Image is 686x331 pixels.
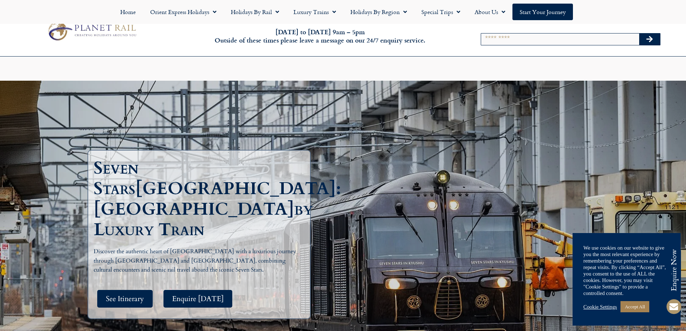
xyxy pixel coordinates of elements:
nav: Menu [4,4,682,20]
a: Cookie Settings [583,304,617,310]
a: Enquire [DATE] [163,290,232,308]
span: by Luxury Train [94,197,313,241]
a: Start your Journey [512,4,573,20]
a: Luxury Trains [286,4,343,20]
a: Home [113,4,143,20]
span: [GEOGRAPHIC_DATA]: [135,177,341,200]
a: Accept All [620,301,649,312]
span: [GEOGRAPHIC_DATA] [94,197,294,221]
div: We use cookies on our website to give you the most relevant experience by remembering your prefer... [583,245,670,296]
img: Planet Rail Train Holidays Logo [44,19,139,43]
button: Search [639,33,660,45]
span: Enquire [DATE] [172,294,224,303]
a: Orient Express Holidays [143,4,224,20]
p: Discover the authentic heart of [GEOGRAPHIC_DATA] with a luxurious journey through [GEOGRAPHIC_DA... [94,247,299,275]
a: Special Trips [414,4,467,20]
a: See Itinerary [97,290,153,308]
h6: [DATE] to [DATE] 9am – 5pm Outside of these times please leave a message on our 24/7 enquiry serv... [185,28,456,45]
a: About Us [467,4,512,20]
h1: Seven Stars [94,158,299,240]
a: Holidays by Region [343,4,414,20]
span: See Itinerary [106,294,144,303]
a: Holidays by Rail [224,4,286,20]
